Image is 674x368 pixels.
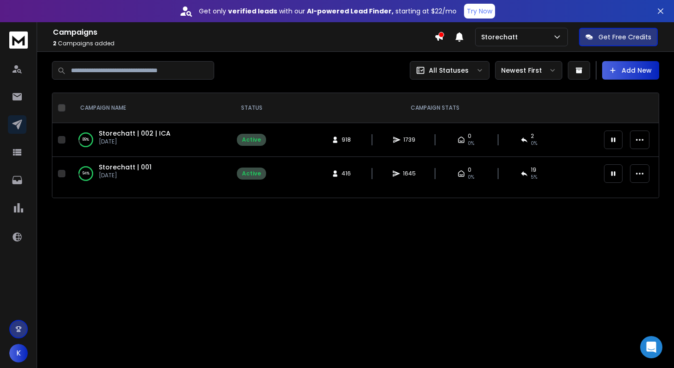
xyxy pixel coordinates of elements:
a: Storechatt | 002 | ICA [99,129,171,138]
p: Try Now [467,6,492,16]
strong: AI-powered Lead Finder, [307,6,394,16]
p: Get Free Credits [598,32,651,42]
p: [DATE] [99,138,171,145]
th: STATUS [231,93,272,123]
p: All Statuses [429,66,469,75]
th: CAMPAIGN NAME [69,93,231,123]
img: logo [9,31,28,49]
div: Active [242,136,261,143]
td: 89%Storechatt | 002 | ICA[DATE] [69,123,231,157]
button: K [9,344,28,362]
button: Newest First [495,61,562,80]
span: 0 [468,132,471,140]
span: 2 [53,39,57,47]
span: 416 [342,170,351,177]
span: 918 [342,136,351,143]
p: Campaigns added [53,40,434,47]
p: [DATE] [99,172,152,179]
span: 0% [468,140,474,147]
span: 0 [468,166,471,174]
span: 1739 [403,136,415,143]
p: 94 % [83,169,89,178]
span: 5 % [531,174,537,181]
a: Storechatt | 001 [99,162,152,172]
button: Add New [602,61,659,80]
p: 89 % [83,135,89,144]
button: Try Now [464,4,495,19]
span: 1645 [403,170,416,177]
span: 0 % [531,140,537,147]
span: 19 [531,166,536,174]
button: Get Free Credits [579,28,658,46]
p: Get only with our starting at $22/mo [199,6,457,16]
h1: Campaigns [53,27,434,38]
span: 2 [531,132,534,140]
div: Open Intercom Messenger [640,336,662,358]
div: Active [242,170,261,177]
th: CAMPAIGN STATS [272,93,598,123]
td: 94%Storechatt | 001[DATE] [69,157,231,191]
span: 0% [468,174,474,181]
p: Storechatt [481,32,521,42]
strong: verified leads [228,6,277,16]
